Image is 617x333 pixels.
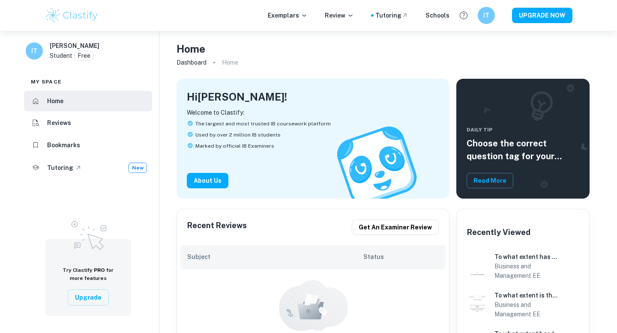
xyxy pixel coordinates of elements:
button: Read More [467,173,513,188]
h4: Home [177,41,205,56]
span: PRO [94,267,105,273]
p: Home [222,58,238,67]
h6: To what extent has socially responsible actions affected the global brand positioning of L’Oréal ... [494,252,560,262]
a: Dashboard [177,56,207,68]
button: Upgrade [68,289,109,306]
a: Business and Management EE example thumbnail: To what extent has socially responsible To what ext... [464,249,582,284]
h6: Status [363,252,439,262]
h6: Bookmarks [47,140,80,150]
p: Exemplars [268,11,308,20]
p: Free [78,51,90,60]
img: Clastify logo [45,7,99,24]
h6: Subject [187,252,363,262]
h4: Hi [PERSON_NAME] ! [187,89,287,104]
a: Tutoring [375,11,408,20]
span: New [129,164,147,172]
span: My space [31,78,62,86]
h6: Reviews [47,118,71,128]
span: The largest and most trusted IB coursework platform [195,120,331,128]
p: Student [50,51,72,60]
button: About Us [187,173,228,188]
a: Schools [425,11,449,20]
h6: Recent Reviews [187,220,247,235]
span: Used by over 2 million IB students [195,131,281,139]
button: UPGRADE NOW [512,8,572,23]
a: TutoringNew [24,157,152,178]
p: Welcome to Clastify: [187,108,439,117]
a: Business and Management EE example thumbnail: To what extent is the acquisition of CerTo what ext... [464,287,582,322]
h6: IT [482,11,491,20]
img: Business and Management EE example thumbnail: To what extent has socially responsible [467,256,488,277]
h6: [PERSON_NAME] [50,41,99,51]
p: Review [325,11,354,20]
h6: Recently Viewed [467,226,530,238]
h6: Business and Management EE [494,262,560,280]
h6: Tutoring [47,163,73,172]
button: Get an examiner review [352,220,439,235]
h6: To what extent is the acquisition of Cerner by Oracle an effective strategy to improve Oracle’s p... [494,291,560,300]
a: Reviews [24,113,152,134]
img: Business and Management EE example thumbnail: To what extent is the acquisition of Cer [467,294,488,315]
h6: Home [47,96,63,106]
h6: Try Clastify for more features [56,266,121,282]
span: Daily Tip [467,126,579,134]
span: Marked by official IB Examiners [195,142,274,150]
button: Help and Feedback [456,8,471,23]
a: Home [24,91,152,111]
h5: Choose the correct question tag for your coursework [467,137,579,163]
button: IT [478,7,495,24]
h6: Business and Management EE [494,300,560,319]
h6: IT [30,46,39,56]
a: Bookmarks [24,135,152,155]
img: Upgrade to Pro [67,216,110,253]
